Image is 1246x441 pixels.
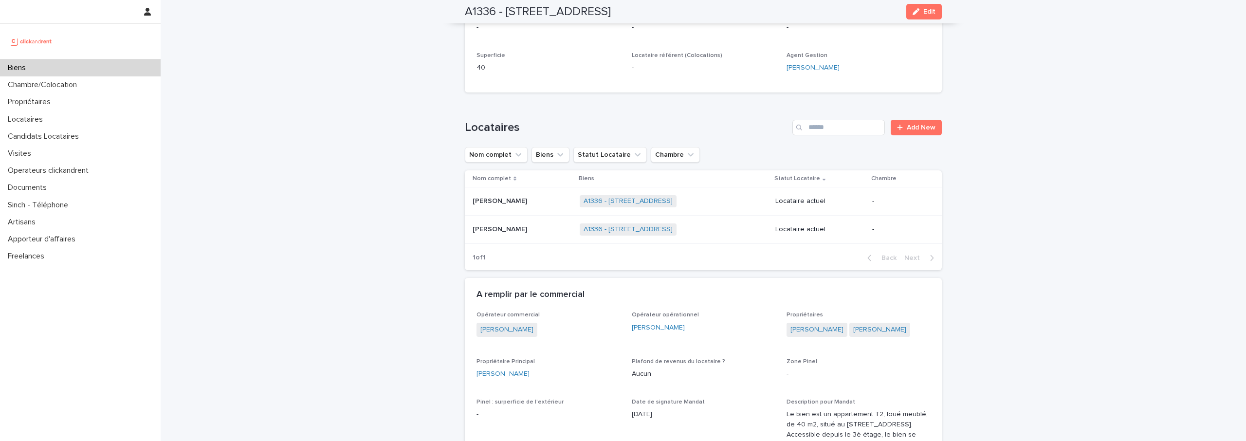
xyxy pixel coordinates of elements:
[876,255,897,261] span: Back
[579,173,594,184] p: Biens
[775,197,864,205] p: Locataire actuel
[4,252,52,261] p: Freelances
[4,80,85,90] p: Chambre/Colocation
[904,255,926,261] span: Next
[872,197,926,205] p: -
[584,197,673,205] a: A1336 - [STREET_ADDRESS]
[4,132,87,141] p: Candidats Locataires
[4,149,39,158] p: Visites
[632,323,685,333] a: [PERSON_NAME]
[906,4,942,19] button: Edit
[4,97,58,107] p: Propriétaires
[632,312,699,318] span: Opérateur opérationnel
[465,121,788,135] h1: Locataires
[476,409,620,420] p: -
[4,166,96,175] p: Operateurs clickandrent
[4,115,51,124] p: Locataires
[476,369,530,379] a: [PERSON_NAME]
[775,225,864,234] p: Locataire actuel
[476,63,620,73] p: 40
[632,63,775,73] p: -
[787,22,930,33] p: -
[584,225,673,234] a: A1336 - [STREET_ADDRESS]
[891,120,942,135] a: Add New
[473,173,511,184] p: Nom complet
[900,254,942,262] button: Next
[476,290,585,300] h2: A remplir par le commercial
[787,359,817,365] span: Zone Pinel
[4,183,55,192] p: Documents
[923,8,935,15] span: Edit
[632,399,705,405] span: Date de signature Mandat
[465,5,611,19] h2: A1336 - [STREET_ADDRESS]
[4,63,34,73] p: Biens
[871,173,897,184] p: Chambre
[4,201,76,210] p: Sinch - Téléphone
[787,53,827,58] span: Agent Gestion
[787,399,855,405] span: Description pour Mandat
[476,399,564,405] span: Pinel : surperficie de l'extérieur
[480,325,533,335] a: [PERSON_NAME]
[473,195,529,205] p: [PERSON_NAME]
[651,147,700,163] button: Chambre
[465,147,528,163] button: Nom complet
[573,147,647,163] button: Statut Locataire
[632,409,775,420] p: [DATE]
[632,359,725,365] span: Plafond de revenus du locataire ?
[531,147,569,163] button: Biens
[473,223,529,234] p: [PERSON_NAME]
[872,225,926,234] p: -
[907,124,935,131] span: Add New
[787,312,823,318] span: Propriétaires
[465,246,494,270] p: 1 of 1
[4,218,43,227] p: Artisans
[632,53,722,58] span: Locataire référent (Colocations)
[476,359,535,365] span: Propriétaire Principal
[790,325,843,335] a: [PERSON_NAME]
[860,254,900,262] button: Back
[8,32,55,51] img: UCB0brd3T0yccxBKYDjQ
[4,235,83,244] p: Apporteur d'affaires
[787,369,930,379] p: -
[476,312,540,318] span: Opérateur commercial
[792,120,885,135] input: Search
[632,22,775,33] p: -
[632,369,775,379] p: Aucun
[465,216,942,244] tr: [PERSON_NAME][PERSON_NAME] A1336 - [STREET_ADDRESS] Locataire actuel-
[465,187,942,216] tr: [PERSON_NAME][PERSON_NAME] A1336 - [STREET_ADDRESS] Locataire actuel-
[476,53,505,58] span: Superficie
[476,22,620,33] p: -
[853,325,906,335] a: [PERSON_NAME]
[787,63,840,73] a: [PERSON_NAME]
[774,173,820,184] p: Statut Locataire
